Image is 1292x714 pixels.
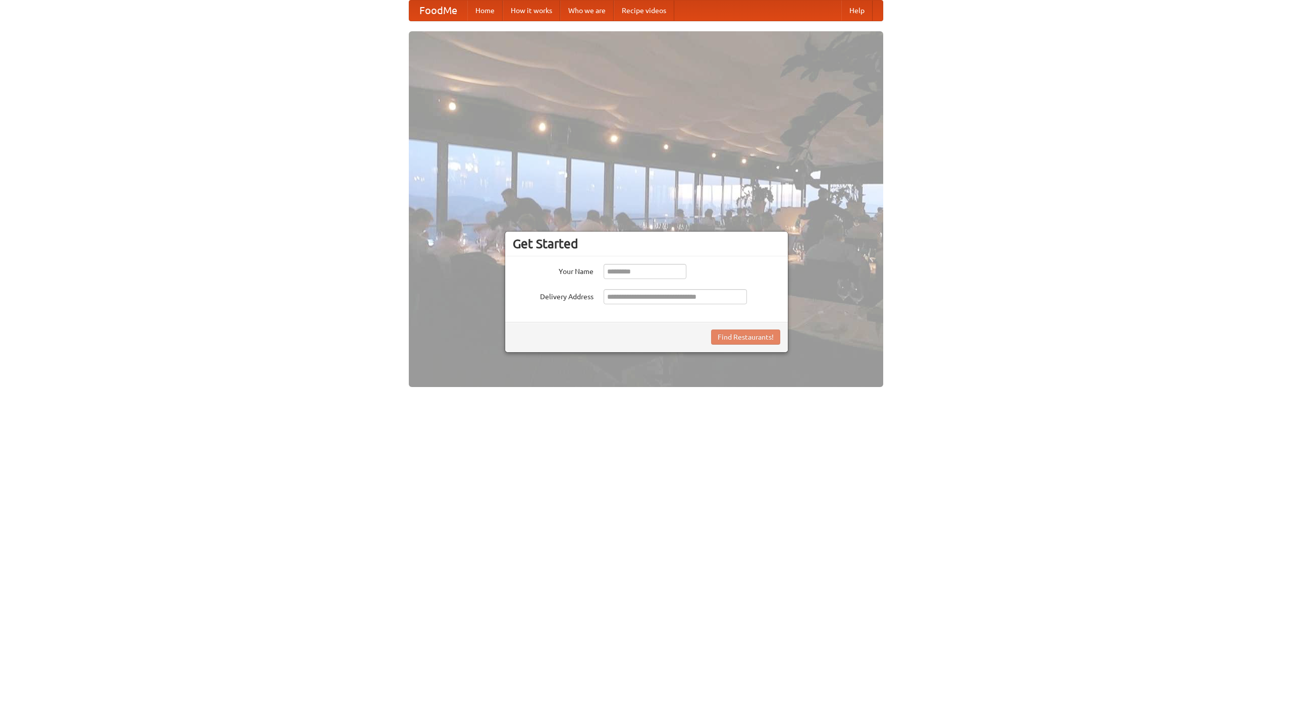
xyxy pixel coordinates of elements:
a: Who we are [560,1,614,21]
a: Recipe videos [614,1,674,21]
label: Your Name [513,264,594,277]
a: Help [841,1,873,21]
h3: Get Started [513,236,780,251]
button: Find Restaurants! [711,329,780,345]
a: FoodMe [409,1,467,21]
label: Delivery Address [513,289,594,302]
a: Home [467,1,503,21]
a: How it works [503,1,560,21]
